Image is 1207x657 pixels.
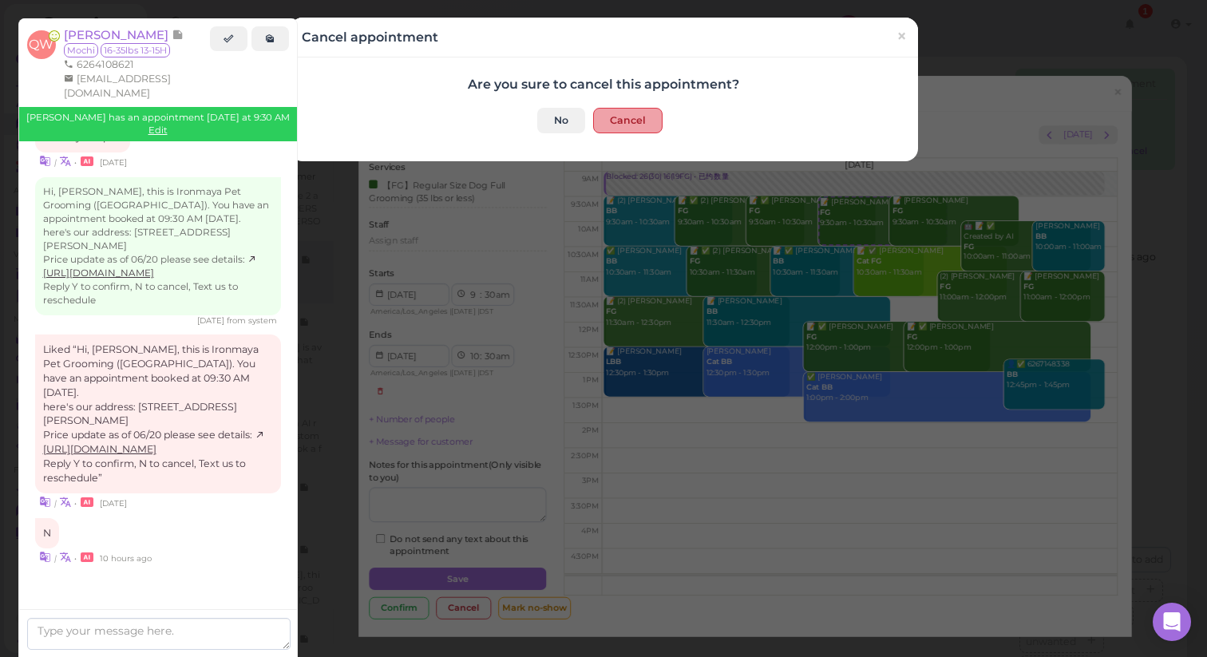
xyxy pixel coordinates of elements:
span: Mochi [64,43,98,57]
h4: Cancel appointment [302,30,438,45]
div: • [35,548,281,565]
div: N [35,518,59,548]
div: Open Intercom Messenger [1153,603,1191,641]
i: | [54,553,57,564]
span: × [896,26,906,48]
button: Cancel [593,108,663,133]
span: 09/19/2025 10:15am [100,498,127,509]
div: • [35,493,281,510]
span: QW [27,30,56,59]
div: Hi, [PERSON_NAME], this is Ironmaya Pet Grooming ([GEOGRAPHIC_DATA]). You have an appointment boo... [35,177,281,315]
span: 09/19/2025 09:37am [197,315,227,326]
h4: Are you sure to cancel this appointment? [302,77,906,92]
span: 09/19/2025 01:34am [100,157,127,168]
span: [PERSON_NAME] has an appointment [DATE] at 9:30 AM [26,112,290,123]
span: 09/23/2025 08:27pm [100,553,152,564]
span: 16-35lbs 13-15H [101,43,170,57]
li: [EMAIL_ADDRESS][DOMAIN_NAME] [60,72,210,101]
li: 6264108621 [60,57,138,72]
span: [PERSON_NAME] [64,27,172,42]
div: Liked “Hi, [PERSON_NAME], this is Ironmaya Pet Grooming ([GEOGRAPHIC_DATA]). You have an appointm... [35,334,281,493]
a: [PERSON_NAME] [64,27,184,42]
a: Edit [148,125,168,136]
span: from system [227,315,277,326]
i: | [54,157,57,168]
a: No [537,108,585,133]
div: • [35,152,281,169]
i: | [54,498,57,509]
span: Note [172,27,184,42]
